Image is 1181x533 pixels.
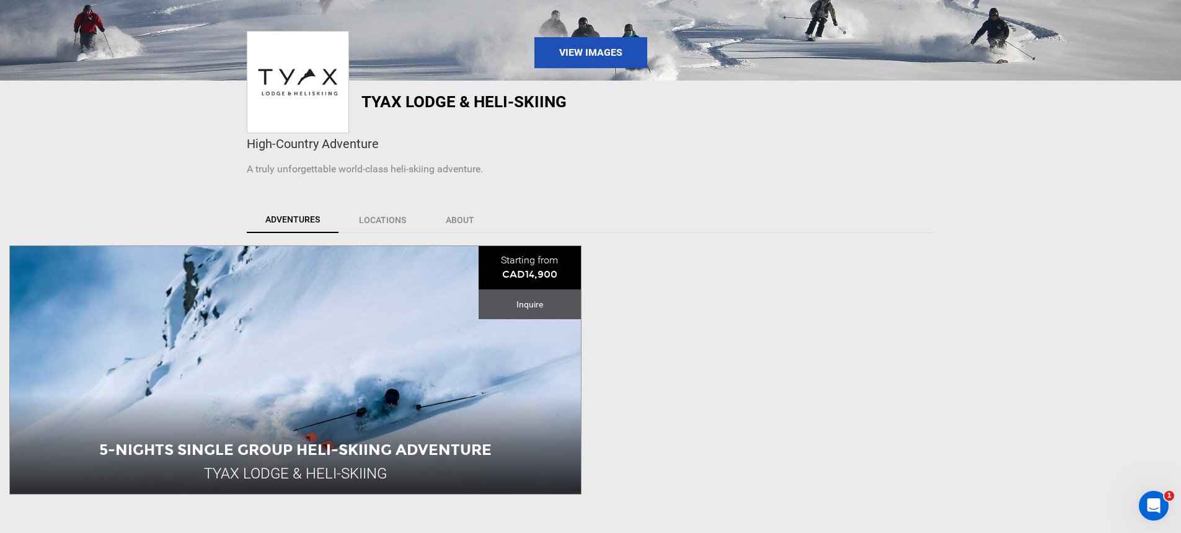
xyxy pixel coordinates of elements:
span: 1 [1164,491,1174,501]
div: High-Country Adventure [247,135,935,153]
a: Adventures [247,207,338,233]
p: A truly unforgettable world-class heli-skiing adventure. [247,162,935,177]
a: View Images [534,37,647,68]
img: img_559a7b6dc01de19844086667dde548fe.jpg [250,35,346,130]
a: Locations [340,207,425,233]
iframe: Intercom live chat [1139,491,1169,521]
a: About [427,207,493,233]
h1: Tyax Lodge & Heli-Skiing [361,93,709,110]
